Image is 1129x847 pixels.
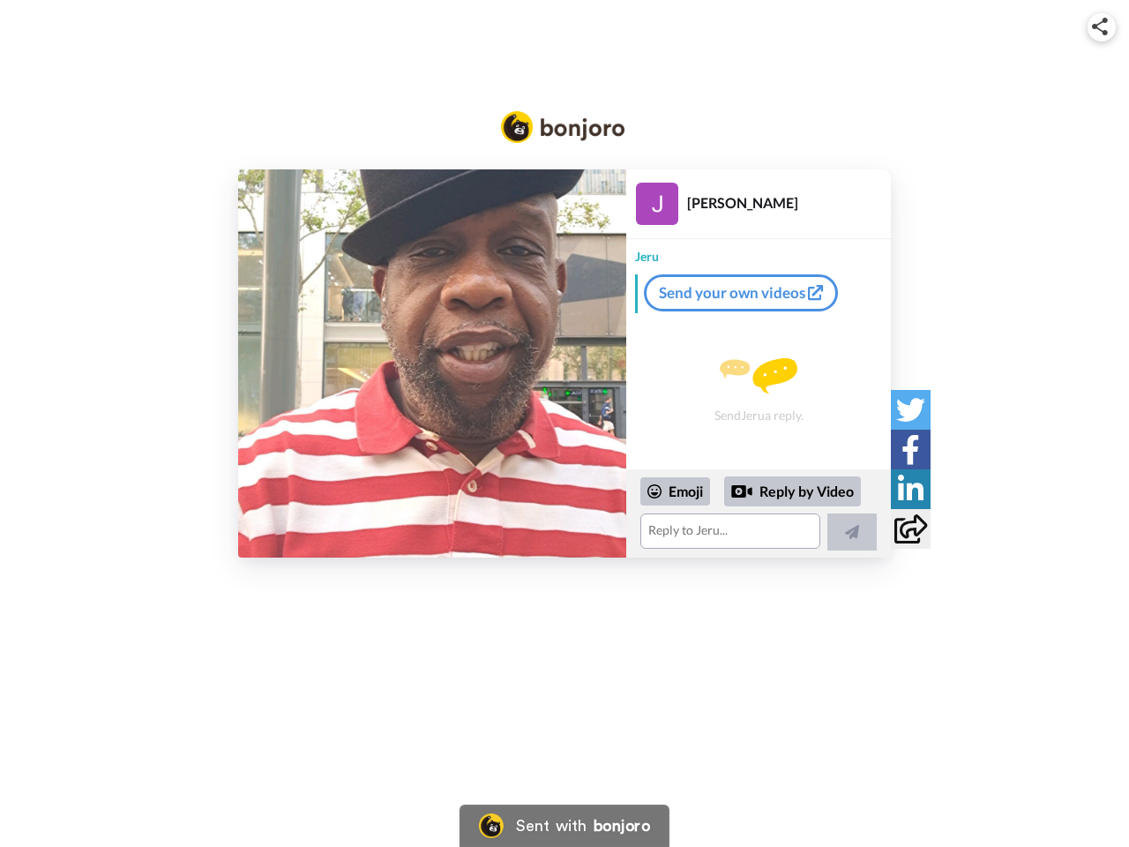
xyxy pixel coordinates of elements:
img: Profile Image [636,183,678,225]
a: Send your own videos [644,274,838,311]
div: Jeru [626,239,891,266]
div: Reply by Video [724,476,861,506]
img: message.svg [720,358,797,394]
div: Send Jeru a reply. [626,320,891,461]
img: a5c79922-0ccc-4fac-927d-860a1f181901-thumb.jpg [238,169,626,558]
div: Reply by Video [731,481,752,502]
img: Bonjoro Logo [501,111,624,143]
img: ic_share.svg [1092,18,1108,35]
div: [PERSON_NAME] [687,194,890,211]
div: Emoji [640,477,710,506]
